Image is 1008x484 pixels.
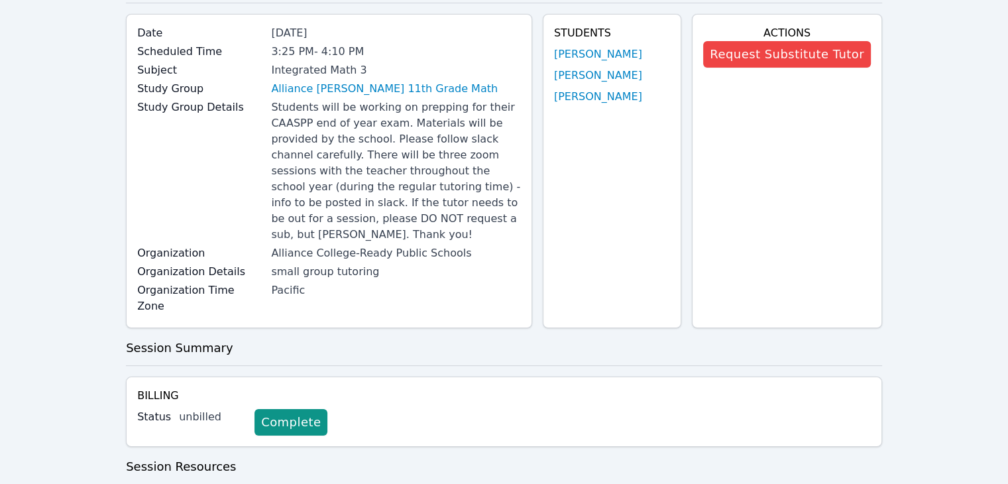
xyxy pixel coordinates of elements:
[271,264,520,280] div: small group tutoring
[137,282,263,314] label: Organization Time Zone
[179,409,244,425] div: unbilled
[254,409,327,436] a: Complete
[137,25,263,41] label: Date
[554,25,670,41] h4: Students
[137,264,263,280] label: Organization Details
[271,245,520,261] div: Alliance College-Ready Public Schools
[271,282,520,298] div: Pacific
[271,25,520,41] div: [DATE]
[137,81,263,97] label: Study Group
[271,62,520,78] div: Integrated Math 3
[126,339,882,357] h3: Session Summary
[137,388,871,404] h4: Billing
[554,46,642,62] a: [PERSON_NAME]
[271,44,520,60] div: 3:25 PM - 4:10 PM
[126,457,882,476] h3: Session Resources
[703,25,871,41] h4: Actions
[137,409,171,425] label: Status
[137,245,263,261] label: Organization
[554,68,642,84] a: [PERSON_NAME]
[703,41,871,68] button: Request Substitute Tutor
[271,81,498,97] a: Alliance [PERSON_NAME] 11th Grade Math
[271,99,520,243] div: Students will be working on prepping for their CAASPP end of year exam. Materials will be provide...
[137,62,263,78] label: Subject
[137,99,263,115] label: Study Group Details
[554,89,642,105] a: [PERSON_NAME]
[137,44,263,60] label: Scheduled Time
